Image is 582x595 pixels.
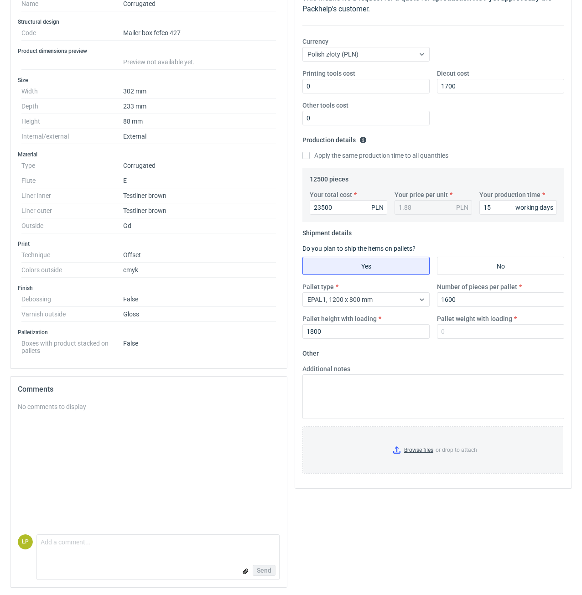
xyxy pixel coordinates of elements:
legend: Other [302,346,319,357]
dd: Offset [123,248,276,263]
label: Your production time [479,190,540,199]
dd: Mailer box fefco 427 [123,26,276,41]
div: Łukasz Postawa [18,534,33,549]
dt: Debossing [21,292,123,307]
h3: Product dimensions preview [18,47,280,55]
span: Polish złoty (PLN) [307,51,359,58]
h3: Print [18,240,280,248]
legend: 12500 pieces [310,172,348,183]
label: Apply the same production time to all quantities [302,151,448,160]
dd: 302 mm [123,84,276,99]
label: Pallet type [302,282,334,291]
dd: 233 mm [123,99,276,114]
input: 0 [479,200,557,215]
div: No comments to display [18,402,280,411]
dd: E [123,173,276,188]
dt: Colors outside [21,263,123,278]
h3: Finish [18,285,280,292]
label: No [437,257,564,275]
dt: Liner inner [21,188,123,203]
span: Send [257,567,271,574]
dd: 88 mm [123,114,276,129]
label: Your total cost [310,190,352,199]
label: Number of pieces per pallet [437,282,517,291]
dd: Testliner brown [123,203,276,218]
dt: Outside [21,218,123,233]
label: Diecut cost [437,69,469,78]
dt: Flute [21,173,123,188]
dt: Technique [21,248,123,263]
div: PLN [371,203,384,212]
input: 0 [437,79,564,93]
div: working days [515,203,553,212]
dd: Gd [123,218,276,233]
dt: Depth [21,99,123,114]
dd: cmyk [123,263,276,278]
label: Do you plan to ship the items on pallets? [302,245,416,252]
dd: False [123,292,276,307]
legend: Production details [302,133,367,144]
input: 0 [302,79,430,93]
label: Additional notes [302,364,350,373]
dt: Boxes with product stacked on pallets [21,336,123,354]
label: Currency [302,37,328,46]
h3: Structural design [18,18,280,26]
h3: Palletization [18,329,280,336]
dt: Varnish outside [21,307,123,322]
label: Pallet weight with loading [437,314,512,323]
input: 0 [302,324,430,339]
legend: Shipment details [302,226,352,237]
dt: Code [21,26,123,41]
dt: Height [21,114,123,129]
input: 0 [437,324,564,339]
label: Your price per unit [395,190,448,199]
label: Pallet height with loading [302,314,377,323]
span: Preview not available yet. [123,58,195,66]
dd: Corrugated [123,158,276,173]
dt: Liner outer [21,203,123,218]
h2: Comments [18,384,280,395]
label: Other tools cost [302,101,348,110]
dd: External [123,129,276,144]
input: 0 [302,111,430,125]
input: 0 [310,200,387,215]
dt: Internal/external [21,129,123,144]
dd: False [123,336,276,354]
button: Send [253,565,275,576]
span: EPAL1, 1200 x 800 mm [307,296,373,303]
dd: Gloss [123,307,276,322]
figcaption: ŁP [18,534,33,549]
label: Yes [302,257,430,275]
dt: Type [21,158,123,173]
dd: Testliner brown [123,188,276,203]
div: PLN [456,203,468,212]
dt: Width [21,84,123,99]
label: or drop to attach [303,427,564,473]
h3: Material [18,151,280,158]
label: Printing tools cost [302,69,355,78]
h3: Size [18,77,280,84]
input: 0 [437,292,564,307]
